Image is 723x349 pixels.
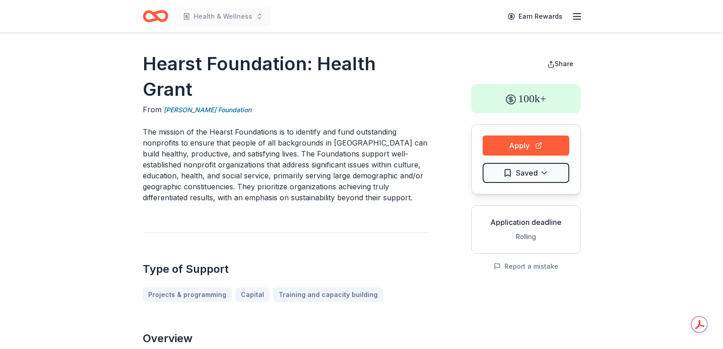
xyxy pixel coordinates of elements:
button: Report a mistake [494,261,558,272]
div: From [143,104,427,115]
span: Health & Wellness [194,11,252,22]
a: Capital [235,287,270,302]
button: Apply [483,135,569,156]
div: Application deadline [479,217,573,228]
div: Rolling [479,231,573,242]
a: Training and capacity building [273,287,383,302]
button: Share [540,55,581,73]
a: Earn Rewards [502,8,568,25]
h2: Overview [143,331,427,346]
h2: Type of Support [143,262,427,276]
span: Saved [516,167,538,179]
div: 100k+ [471,84,581,113]
span: Share [555,60,573,68]
p: The mission of the Hearst Foundations is to identify and fund outstanding nonprofits to ensure th... [143,126,427,203]
button: Saved [483,163,569,183]
a: [PERSON_NAME] Foundation [164,104,251,115]
button: Health & Wellness [176,7,270,26]
h1: Hearst Foundation: Health Grant [143,51,427,102]
a: Home [143,5,168,27]
a: Projects & programming [143,287,232,302]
